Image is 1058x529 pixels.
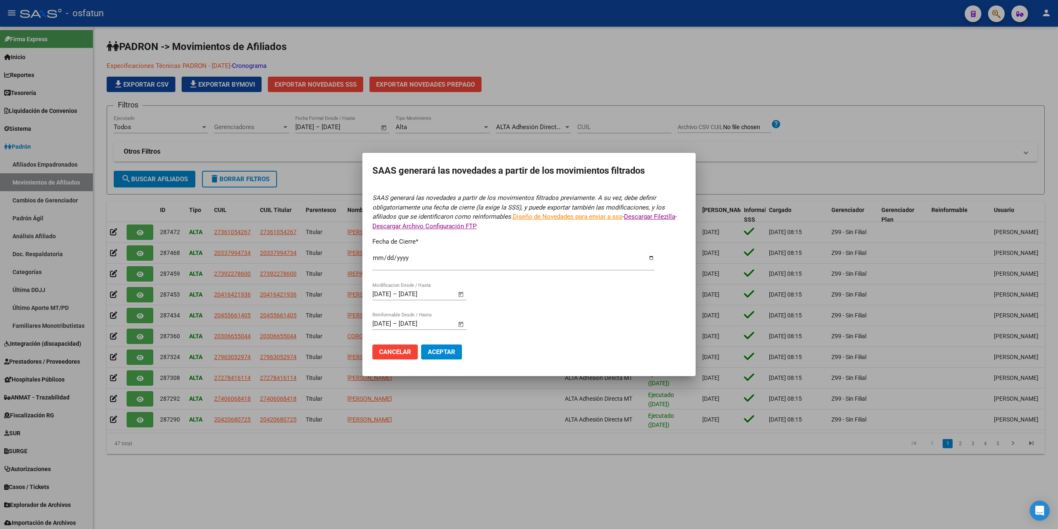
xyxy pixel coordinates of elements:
h2: SAAS generará las novedades a partir de los movimientos filtrados [372,163,686,179]
input: Fecha inicio [372,320,391,327]
button: Open calendar [457,289,466,299]
div: Open Intercom Messenger [1030,501,1050,521]
input: Fecha inicio [372,290,391,298]
input: Fecha fin [399,290,439,298]
input: Fecha fin [399,320,439,327]
p: - - [372,193,686,231]
a: Diseño de Novedades para enviar a sss [513,213,622,220]
p: Fecha de Cierre [372,237,686,247]
a: Descargar Archivo Configuración FTP [372,222,477,230]
span: – [393,290,397,298]
a: Descargar Filezilla [624,213,675,220]
button: Cancelar [372,344,418,359]
span: – [393,320,397,327]
span: Cancelar [379,348,411,356]
button: Open calendar [457,319,466,329]
i: SAAS generará las novedades a partir de los movimientos filtrados previamente. A su vez, debe def... [372,194,665,220]
button: Aceptar [421,344,462,359]
span: Aceptar [428,348,455,356]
